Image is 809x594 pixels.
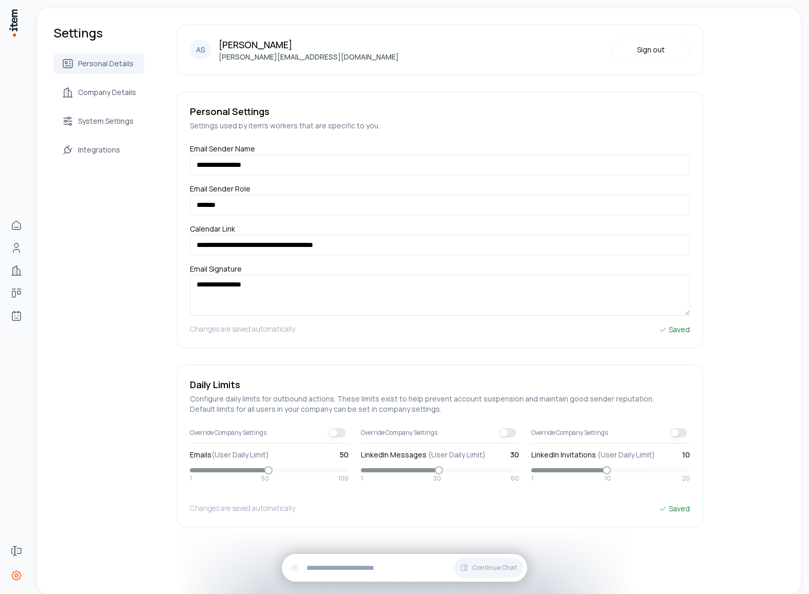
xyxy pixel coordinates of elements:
[361,429,437,437] span: Override Company Settings
[78,59,133,69] span: Personal Details
[190,144,255,158] label: Email Sender Name
[598,450,655,459] span: (User Daily Limit)
[338,474,349,483] span: 100
[682,450,690,460] span: 10
[6,565,27,586] a: Settings
[78,116,133,126] span: System Settings
[510,450,519,460] span: 30
[53,82,144,103] a: Company Details
[6,305,27,326] a: Agents
[53,53,144,74] a: Personal Details
[511,474,519,483] span: 60
[659,324,690,335] div: Saved
[433,474,441,483] span: 30
[659,503,690,514] div: Saved
[53,25,144,41] h1: Settings
[282,554,527,582] div: Continue Chat
[454,558,523,578] button: Continue Chat
[361,450,486,460] label: LinkedIn Messages
[190,224,235,238] label: Calendar Link
[190,394,690,414] h5: Configure daily limits for outbound actions. These limits exist to help prevent account suspensio...
[219,37,399,52] p: [PERSON_NAME]
[211,450,269,459] span: (User Daily Limit)
[605,474,611,483] span: 10
[53,111,144,131] a: System Settings
[472,564,517,572] span: Continue Chat
[6,238,27,258] a: People
[53,140,144,160] a: Integrations
[428,450,486,459] span: (User Daily Limit)
[78,87,136,98] span: Company Details
[219,52,399,62] p: [PERSON_NAME][EMAIL_ADDRESS][DOMAIN_NAME]
[190,121,690,131] h5: Settings used by item's workers that are specific to you.
[190,377,690,392] h5: Daily Limits
[190,40,210,60] div: AS
[340,450,349,460] span: 50
[531,429,608,437] span: Override Company Settings
[531,474,533,483] span: 1
[6,260,27,281] a: Companies
[612,40,690,60] button: Sign out
[6,541,27,561] a: Forms
[361,474,363,483] span: 1
[6,283,27,303] a: Deals
[78,145,120,155] span: Integrations
[190,104,690,119] h5: Personal Settings
[190,324,295,335] h5: Changes are saved automatically
[531,450,655,460] label: LinkedIn Invitations
[190,264,242,278] label: Email Signature
[190,184,251,198] label: Email Sender Role
[190,429,266,437] span: Override Company Settings
[682,474,690,483] span: 20
[6,215,27,236] a: Home
[190,450,269,460] label: Emails
[190,474,192,483] span: 1
[190,503,295,514] h5: Changes are saved automatically
[261,474,269,483] span: 50
[8,8,18,37] img: Item Brain Logo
